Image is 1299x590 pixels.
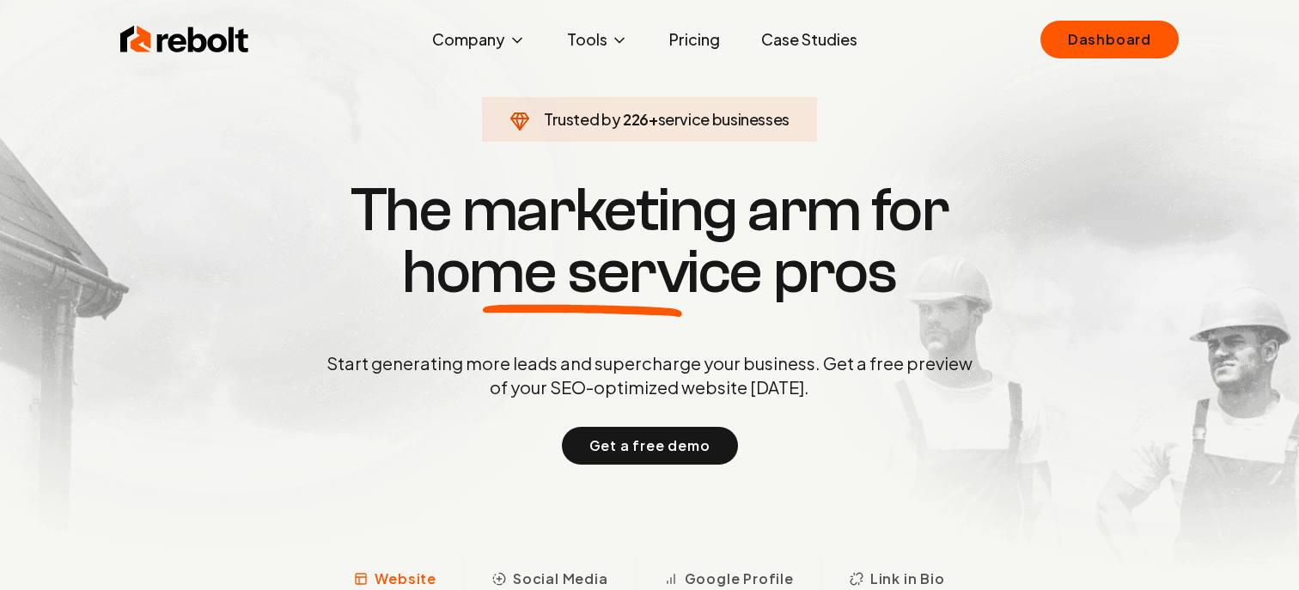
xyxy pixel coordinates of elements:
[562,427,738,465] button: Get a free demo
[649,109,658,129] span: +
[1040,21,1179,58] a: Dashboard
[656,22,734,57] a: Pricing
[120,22,249,57] img: Rebolt Logo
[513,569,608,589] span: Social Media
[685,569,794,589] span: Google Profile
[544,109,620,129] span: Trusted by
[870,569,945,589] span: Link in Bio
[323,351,976,399] p: Start generating more leads and supercharge your business. Get a free preview of your SEO-optimiz...
[623,107,649,131] span: 226
[747,22,871,57] a: Case Studies
[418,22,540,57] button: Company
[553,22,642,57] button: Tools
[237,179,1062,303] h1: The marketing arm for pros
[658,109,790,129] span: service businesses
[402,241,762,303] span: home service
[375,569,436,589] span: Website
